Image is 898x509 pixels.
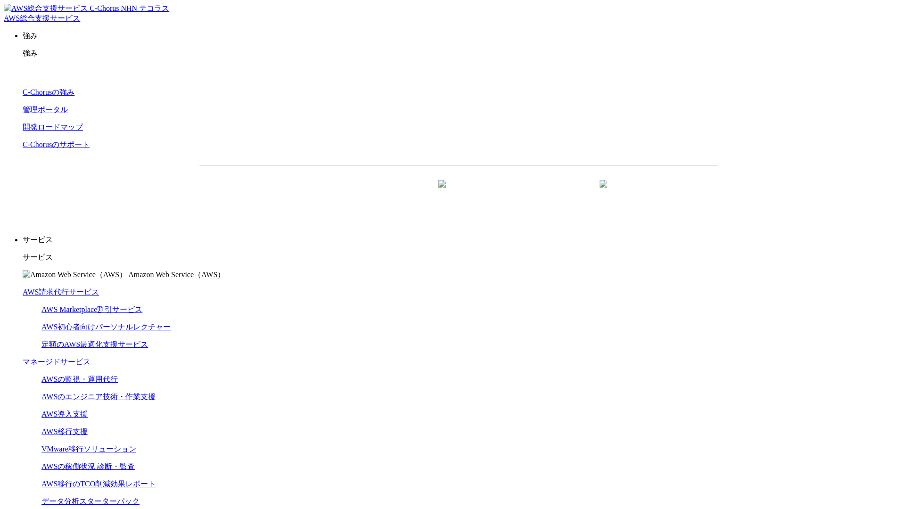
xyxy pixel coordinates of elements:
p: 強み [23,31,894,41]
a: 開発ロードマップ [23,123,83,131]
a: AWS移行のTCO削減効果レポート [41,480,156,488]
img: 矢印 [600,180,607,205]
p: サービス [23,235,894,245]
a: 資料を請求する [302,181,454,204]
span: Amazon Web Service（AWS） [128,271,225,279]
a: C-Chorusの強み [23,88,74,96]
a: データ分析スターターパック [41,497,140,505]
img: AWS総合支援サービス C-Chorus [4,4,119,14]
p: サービス [23,253,894,263]
a: AWSの稼働状況 診断・監査 [41,462,135,470]
a: AWS総合支援サービス C-Chorus NHN テコラスAWS総合支援サービス [4,4,169,22]
a: AWS初心者向けパーソナルレクチャー [41,323,171,331]
a: AWS Marketplace割引サービス [41,305,142,313]
a: VMware移行ソリューション [41,445,136,453]
a: AWS請求代行サービス [23,288,99,296]
a: 管理ポータル [23,106,68,114]
img: 矢印 [438,180,446,205]
a: 定額のAWS最適化支援サービス [41,340,148,348]
a: マネージドサービス [23,358,91,366]
a: C-Chorusのサポート [23,140,90,148]
a: まずは相談する [463,181,615,204]
a: AWS導入支援 [41,410,88,418]
a: AWS移行支援 [41,427,88,435]
a: AWSの監視・運用代行 [41,375,118,383]
img: Amazon Web Service（AWS） [23,270,127,280]
p: 強み [23,49,894,58]
a: AWSのエンジニア技術・作業支援 [41,393,156,401]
